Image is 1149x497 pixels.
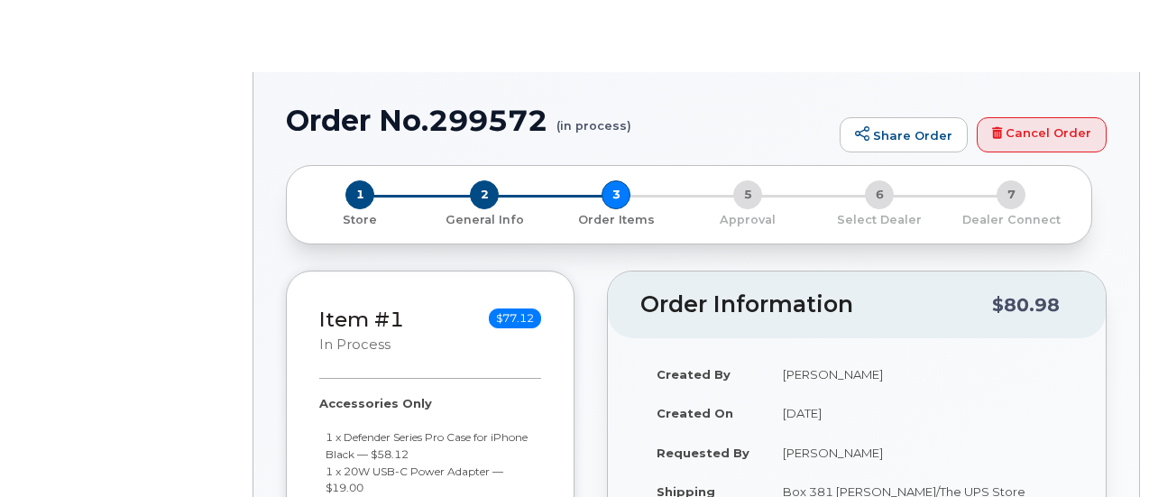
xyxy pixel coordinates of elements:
[286,105,831,136] h1: Order No.299572
[767,393,1073,433] td: [DATE]
[657,406,733,420] strong: Created On
[489,308,541,328] span: $77.12
[767,433,1073,473] td: [PERSON_NAME]
[556,105,631,133] small: (in process)
[426,212,543,228] p: General Info
[657,367,731,382] strong: Created By
[319,307,404,332] a: Item #1
[657,446,749,460] strong: Requested By
[319,336,391,353] small: in process
[345,180,374,209] span: 1
[308,212,411,228] p: Store
[640,292,992,318] h2: Order Information
[326,430,528,461] small: 1 x Defender Series Pro Case for iPhone Black — $58.12
[418,209,550,228] a: 2 General Info
[977,117,1107,153] a: Cancel Order
[840,117,968,153] a: Share Order
[319,396,432,410] strong: Accessories Only
[767,354,1073,394] td: [PERSON_NAME]
[470,180,499,209] span: 2
[326,465,503,495] small: 1 x 20W USB-C Power Adapter — $19.00
[301,209,418,228] a: 1 Store
[992,288,1060,322] div: $80.98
